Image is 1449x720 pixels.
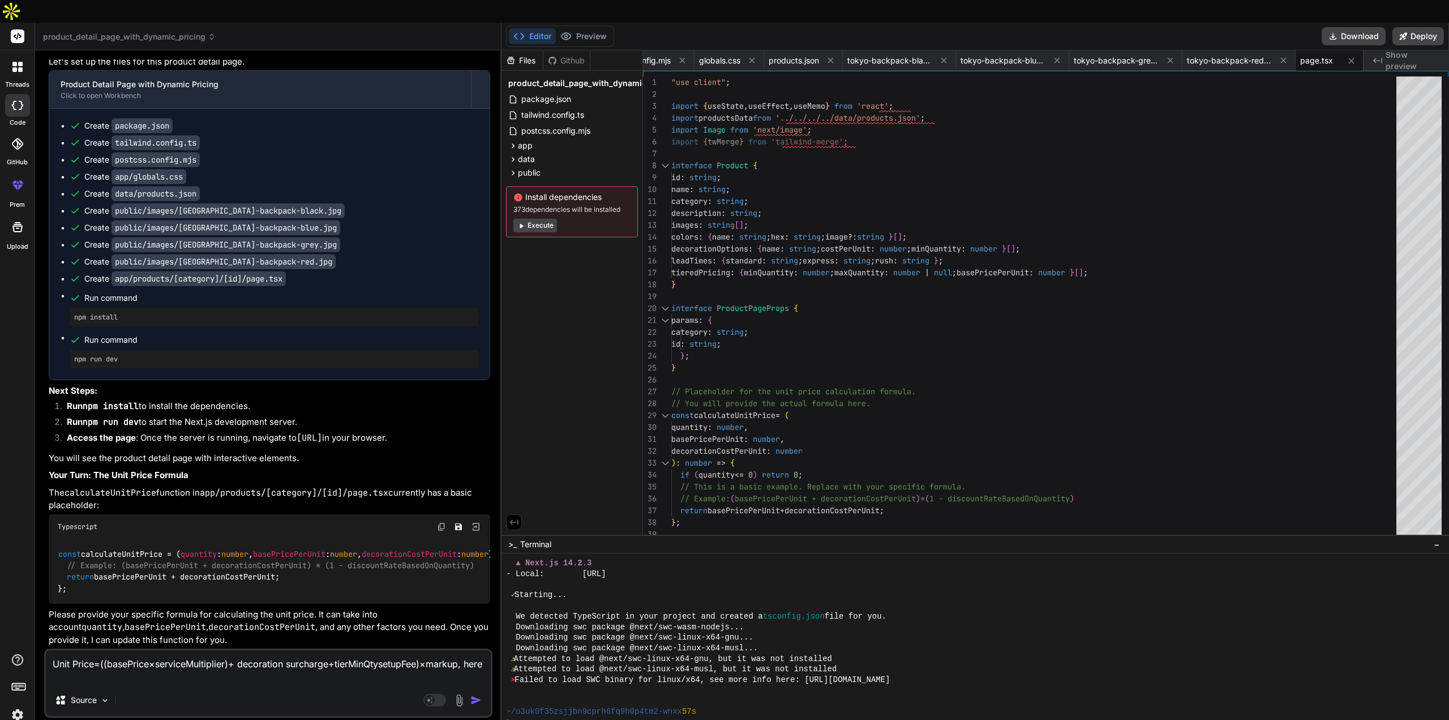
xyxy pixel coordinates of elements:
div: Create [84,256,336,267]
span: : [730,232,735,242]
div: 1 [643,76,657,88]
span: { [730,458,735,468]
span: string [689,172,717,182]
div: 31 [643,433,657,445]
span: number [803,267,830,278]
span: string [708,220,735,230]
span: ) [753,470,757,480]
span: ; [816,244,821,254]
span: : [780,244,784,254]
span: ; [920,113,925,123]
span: postcss.config.mjs [520,124,591,138]
span: ; [726,184,730,194]
span: ] [1011,244,1015,254]
span: ; [717,172,721,182]
span: tieredPricing [671,267,730,278]
span: decorationOptions [671,244,748,254]
span: string [857,232,884,242]
div: 3 [643,100,657,112]
div: 15 [643,243,657,255]
span: ; [902,232,907,242]
textarea: Unit Price=((basePrice×serviceMultiplier)+ decoration surcharge+tierMinQtysetupFee​)×markup, here [46,650,491,684]
pre: npm run dev [74,355,474,364]
span: } [1002,244,1006,254]
span: : [708,327,712,337]
span: ; [1015,244,1020,254]
span: [ [893,232,898,242]
span: { [703,137,708,147]
div: Create [84,137,200,148]
span: ula. [898,386,916,397]
span: number [685,458,712,468]
span: { [708,315,712,325]
span: number [880,244,907,254]
span: , [780,434,784,444]
span: useState [708,101,744,111]
div: 33 [643,457,657,469]
span: import [671,113,698,123]
span: | [925,267,929,278]
span: null [934,267,952,278]
span: ; [798,255,803,266]
span: [ [1006,244,1011,254]
li: : Once the server is running, navigate to in your browser. [58,432,490,448]
span: : [744,434,748,444]
span: useMemo [794,101,825,111]
span: : [708,196,712,206]
span: // You will provide the actual formula here. [671,398,871,408]
li: to start the Next.js development server. [58,416,490,432]
div: 10 [643,184,657,195]
div: Click to collapse the range. [658,314,672,326]
pre: npm install [74,313,474,322]
span: } [825,101,830,111]
span: : [784,232,789,242]
code: npm install [83,401,139,412]
div: 32 [643,445,657,457]
span: ] [739,220,744,230]
span: { [708,232,712,242]
div: 22 [643,326,657,338]
div: 35 [643,481,657,493]
span: // This is a basic example. Replace with your spec [680,482,907,492]
span: ] [898,232,902,242]
span: 0 [794,470,798,480]
span: hex [771,232,784,242]
code: postcss.config.mjs [112,152,200,167]
div: 23 [643,338,657,350]
div: 12 [643,207,657,219]
span: import [671,125,698,135]
span: Run command [84,292,478,304]
label: Upload [7,242,28,252]
span: : [961,244,966,254]
code: calculateUnitPrice [65,487,156,499]
span: ) [671,458,676,468]
span: ; [889,101,893,111]
span: if [680,470,689,480]
button: Save file [451,519,466,535]
span: : [766,446,771,456]
span: products.json [769,55,819,66]
code: app/globals.css [112,169,186,184]
span: , [744,422,748,432]
span: 'react' [857,101,889,111]
button: Editor [509,28,556,44]
div: Create [84,205,345,216]
strong: Run [67,416,139,427]
span: : [721,208,726,218]
img: icon [470,695,482,706]
span: string [730,208,757,218]
span: colors [671,232,698,242]
img: copy [437,522,446,531]
span: package.json [520,92,572,106]
span: ; [843,137,848,147]
div: 20 [643,303,657,314]
span: : [680,339,685,349]
code: npm run dev [83,416,139,428]
span: : [1029,267,1034,278]
span: number [717,422,744,432]
div: 6 [643,136,657,148]
span: ProductPageProps [717,303,789,313]
strong: Run [67,401,139,411]
code: package.json [112,118,173,133]
span: from [753,113,771,123]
